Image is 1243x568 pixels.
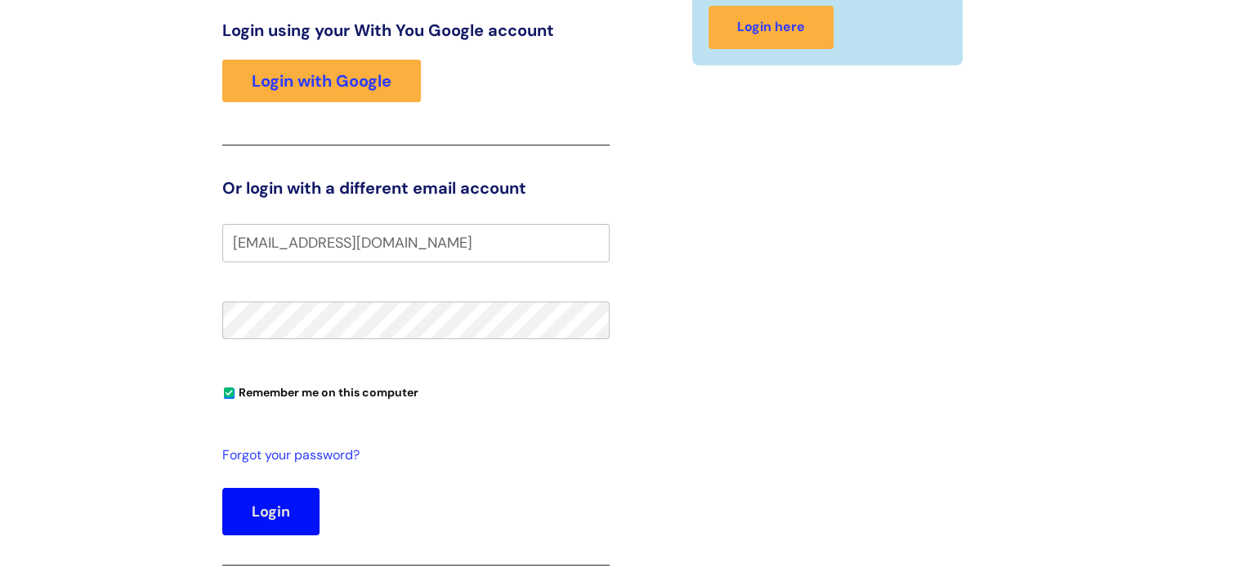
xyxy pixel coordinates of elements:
[222,382,418,400] label: Remember me on this computer
[222,178,610,198] h3: Or login with a different email account
[222,224,610,262] input: Your e-mail address
[222,60,421,102] a: Login with Google
[224,388,235,399] input: Remember me on this computer
[222,378,610,405] div: You can uncheck this option if you're logging in from a shared device
[222,488,320,535] button: Login
[222,20,610,40] h3: Login using your With You Google account
[222,444,601,467] a: Forgot your password?
[709,6,834,49] a: Login here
